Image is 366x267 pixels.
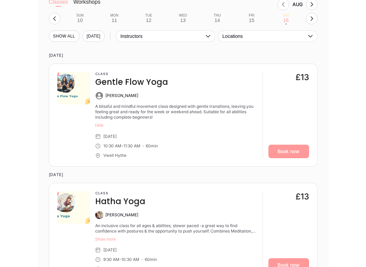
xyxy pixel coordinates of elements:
div: 16 [283,18,289,23]
button: [DATE] [82,30,105,42]
div: £13 [296,72,309,83]
div: 13 [180,18,186,23]
time: [DATE] [49,47,318,64]
div: 60 min [145,257,157,262]
div: Sat [283,14,289,18]
img: Lilli Swatland [95,211,103,219]
div: 9:30 AM [103,257,119,262]
div: 60 min [146,143,158,149]
button: Hide [95,123,257,128]
div: Wed [179,14,187,18]
span: Locations [222,33,306,39]
div: 11 [111,18,117,23]
div: Month Aug [289,2,306,7]
div: 11:30 AM [123,143,140,149]
div: [DATE] [103,134,117,139]
div: 10:30 AM [103,143,121,149]
div: • [285,23,287,25]
div: 12 [146,18,151,23]
img: 53d83a91-d805-44ac-b3fe-e193bac87da4.png [57,191,90,224]
time: [DATE] [49,167,318,183]
div: Tue [145,14,152,18]
button: Show more [95,237,257,242]
div: 15 [249,18,255,23]
img: 61e4154f-1df3-4cf4-9c57-15847db83959.png [57,72,90,104]
button: SHOW All [49,30,80,42]
div: Thu [214,14,221,18]
div: [PERSON_NAME] [105,212,138,218]
div: Vwell Hythe [103,153,126,158]
div: Fri [249,14,255,18]
button: Locations [218,30,317,42]
h3: Class [95,72,168,76]
div: - [121,143,123,149]
div: Sun [76,14,84,18]
div: £13 [296,191,309,202]
div: [DATE] [103,247,117,253]
button: Instructors [116,30,215,42]
h4: Gentle Flow Yoga [95,77,168,88]
div: An inclusive class for all ages & abilities; slower paced -a great way to find confidence with po... [95,223,257,234]
div: Mon [110,14,118,18]
span: Instructors [120,33,204,39]
h3: Class [95,191,145,195]
h4: Hatha Yoga [95,196,145,207]
div: [PERSON_NAME] [105,93,138,98]
div: A blissful and mindful movement class designed with gentle transitions, leaving you feeling great... [95,104,257,120]
a: Book now [268,145,309,158]
div: - [119,257,121,262]
div: 10:30 AM [121,257,139,262]
div: 10 [77,18,83,23]
div: 14 [215,18,220,23]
